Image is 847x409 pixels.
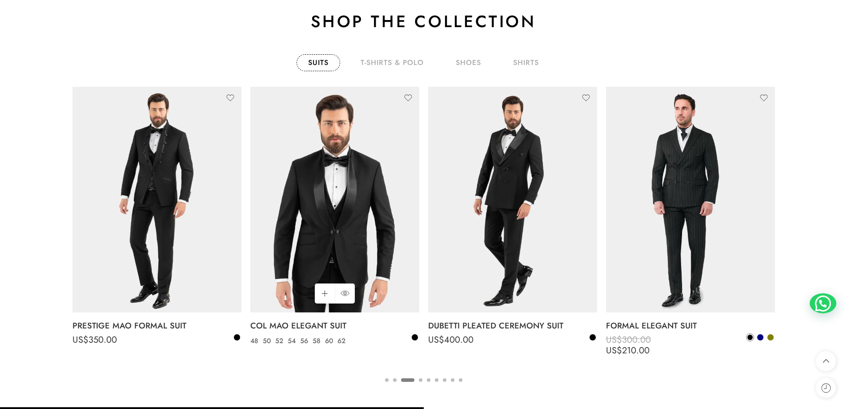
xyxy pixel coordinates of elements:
[428,333,474,346] bdi: 400.00
[310,336,323,346] a: 58
[72,11,775,32] h2: Shop the collection
[767,333,775,341] a: Olive
[335,283,355,304] a: QUICK SHOP
[606,317,775,335] a: FORMAL ELEGANT SUIT
[72,317,241,335] a: PRESTIGE MAO FORMAL SUIT
[746,333,754,341] a: Black
[428,317,597,335] a: DUBETTI PLEATED CEREMONY SUIT
[261,336,273,346] a: 50
[297,54,340,71] a: Suits
[428,333,444,346] span: US$
[502,54,550,71] a: shirts
[323,336,335,346] a: 60
[315,283,335,304] a: Select options for “COL MAO ELEGANT SUIT”
[335,336,348,346] a: 62
[72,333,88,346] span: US$
[233,333,241,341] a: Black
[250,317,419,335] a: COL MAO ELEGANT SUIT
[349,54,435,71] a: T-Shirts & Polo
[606,333,622,346] span: US$
[250,333,295,346] bdi: 350.00
[285,336,298,346] a: 54
[444,54,493,71] a: shoes
[606,344,622,357] span: US$
[298,336,310,346] a: 56
[606,333,651,346] bdi: 300.00
[250,333,266,346] span: US$
[606,344,650,357] bdi: 210.00
[72,333,117,346] bdi: 350.00
[273,336,285,346] a: 52
[411,333,419,341] a: Black
[589,333,597,341] a: Black
[756,333,764,341] a: Navy
[248,336,261,346] a: 48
